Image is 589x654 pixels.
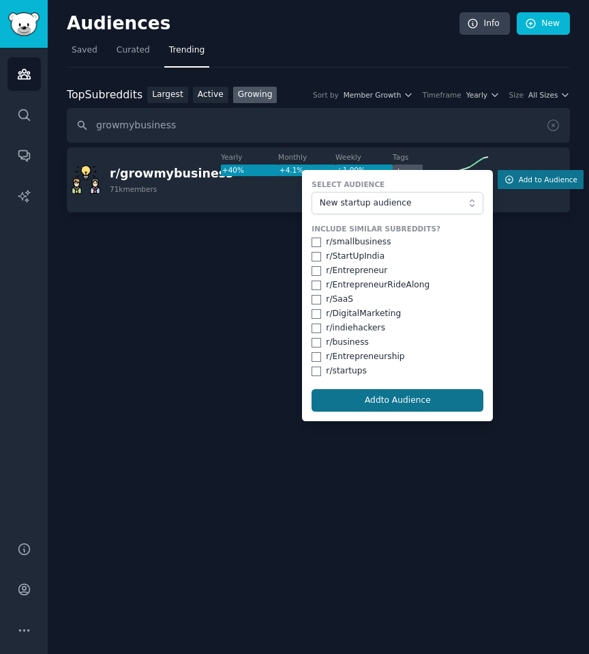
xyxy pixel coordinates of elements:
div: Timeframe [423,90,462,100]
input: Search name, description, topic [67,108,570,143]
div: r/ smallbusiness [326,236,391,248]
div: Large [393,165,423,179]
button: All Sizes [528,90,570,100]
img: GummySearch logo [8,12,40,36]
button: Add to Audience [498,170,584,189]
div: r/ EntrepreneurRideAlong [326,279,429,292]
a: Info [459,12,510,35]
span: All Sizes [528,90,558,100]
div: r/ indiehackers [326,322,385,335]
span: Trending [169,44,205,57]
button: Addto Audience [312,389,483,412]
div: Sort by [313,90,339,100]
a: Trending [164,40,209,68]
a: Growing [233,87,277,104]
h2: Audiences [67,13,459,35]
div: r/ StartUpIndia [326,251,384,263]
span: +40% [222,166,244,174]
div: 71k members [110,184,157,194]
span: Add to Audience [519,175,577,184]
button: Member Growth [344,90,413,100]
button: Yearly [466,90,500,100]
div: r/ startups [326,365,367,378]
span: r/ growmybusiness [110,167,233,180]
button: New startup audience [312,192,483,215]
div: Top Subreddits [67,87,142,104]
span: Yearly [466,90,487,100]
a: Curated [112,40,155,68]
span: New startup audience [320,197,469,210]
div: r/ SaaS [326,294,353,306]
span: +4.1% [280,166,303,174]
div: r/ business [326,337,369,349]
dt: Weekly [335,152,393,162]
dt: Yearly [221,152,278,162]
div: r/ DigitalMarketing [326,308,401,320]
a: Active [193,87,228,104]
label: Select Audience [312,180,483,189]
a: New [517,12,570,35]
div: Size [509,90,524,100]
span: Curated [117,44,150,57]
label: Include Similar Subreddits? [312,224,483,233]
div: r/ Entrepreneurship [326,351,404,363]
dt: Monthly [278,152,335,162]
div: r/ Entrepreneur [326,265,387,277]
span: Saved [72,44,97,57]
img: growmybusiness [72,165,100,194]
dt: Tags [393,152,434,162]
a: Largest [147,87,188,104]
span: +1.00% [337,166,365,174]
span: Member Growth [344,90,402,100]
a: Saved [67,40,102,68]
